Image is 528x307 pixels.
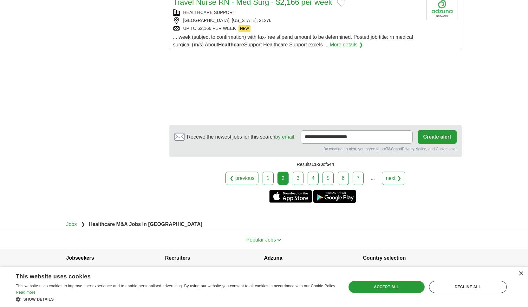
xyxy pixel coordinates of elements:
[238,25,251,32] span: NEW
[246,237,276,242] span: Popular Jobs
[277,239,282,242] img: toggle icon
[81,222,85,227] span: ❯
[349,281,425,293] div: Accept all
[16,296,336,302] div: Show details
[193,42,198,47] strong: m
[16,271,321,280] div: This website uses cookies
[277,172,289,185] div: 2
[330,41,363,49] a: More details ❯
[16,284,336,288] span: This website uses cookies to improve user experience and to enable personalised advertising. By u...
[418,130,456,144] button: Create alert
[429,281,507,293] div: Decline all
[366,172,379,185] div: ...
[327,162,334,167] span: 544
[169,157,462,172] div: Results of
[293,172,304,185] a: 3
[402,147,426,151] a: Privacy Notice
[23,297,54,302] span: Show details
[382,172,405,185] a: next ❯
[187,133,296,141] span: Receive the newest jobs for this search :
[16,290,36,295] a: Read more, opens a new window
[66,222,77,227] a: Jobs
[169,55,462,120] iframe: Ads by Google
[363,249,462,267] h4: Country selection
[353,172,364,185] a: 7
[173,34,413,47] span: ... week (subject to confirmation) with tax-free stipend amount to be determined. Posted job titl...
[313,190,356,203] a: Get the Android app
[518,271,523,276] div: Close
[338,172,349,185] a: 6
[173,9,421,16] div: HEALTHCARE SUPPORT
[225,172,258,185] a: ❮ previous
[308,172,319,185] a: 4
[173,25,421,32] div: UP TO $2,166 PER WEEK
[218,42,244,47] strong: Healthcare
[323,172,334,185] a: 5
[89,222,202,227] strong: Healthcare M&A Jobs in [GEOGRAPHIC_DATA]
[263,172,274,185] a: 1
[269,190,312,203] a: Get the iPhone app
[174,146,457,152] div: By creating an alert, you agree to our and , and Cookie Use.
[275,134,294,140] a: by email
[173,17,421,24] div: [GEOGRAPHIC_DATA], [US_STATE], 21276
[311,162,323,167] span: 11-20
[386,147,395,151] a: T&Cs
